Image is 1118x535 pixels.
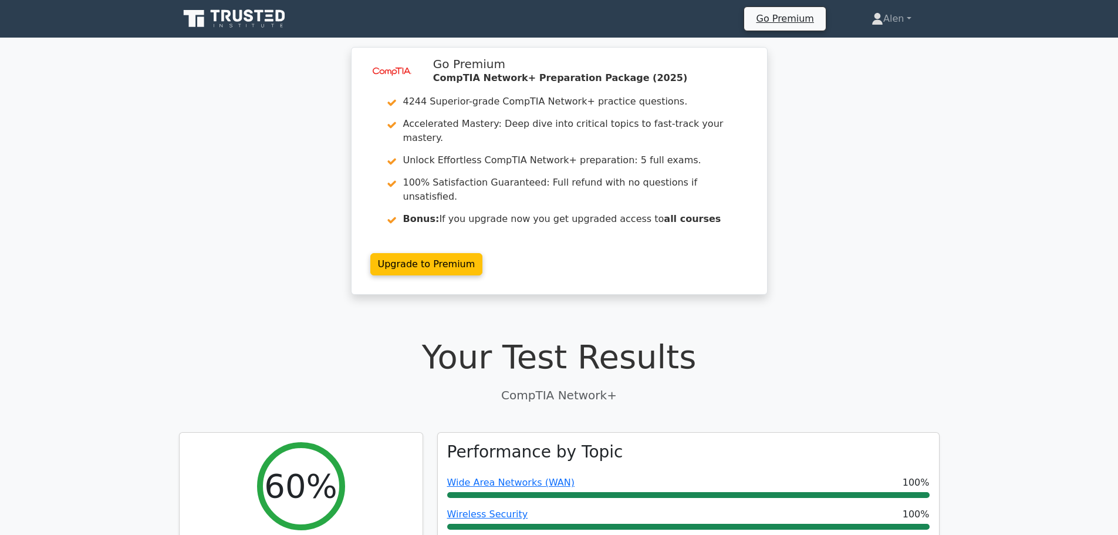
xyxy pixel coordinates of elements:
span: 100% [903,476,930,490]
a: Wireless Security [447,509,528,520]
a: Wide Area Networks (WAN) [447,477,575,488]
span: 100% [903,507,930,521]
h2: 60% [264,466,337,506]
p: CompTIA Network+ [179,386,940,404]
a: Alen [843,7,939,31]
a: Go Premium [749,11,820,26]
h1: Your Test Results [179,337,940,376]
a: Upgrade to Premium [370,253,483,275]
h3: Performance by Topic [447,442,623,462]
